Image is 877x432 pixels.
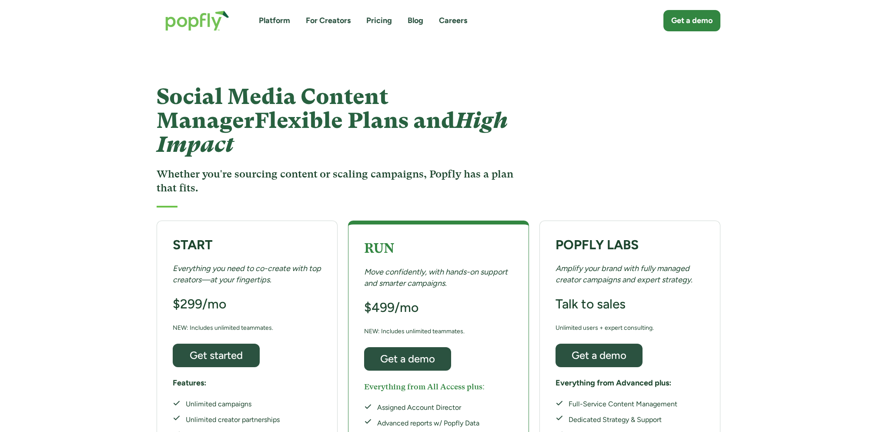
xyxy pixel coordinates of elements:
a: Platform [259,15,290,26]
em: Everything you need to co-create with top creators—at your fingertips. [173,264,321,284]
div: Unlimited creator partnerships [186,414,280,425]
div: Unlimited campaigns [186,399,280,409]
div: Unlimited users + expert consulting. [556,322,654,333]
div: NEW: Includes unlimited teammates. [173,322,273,333]
div: Get started [181,350,252,361]
div: Full-Service Content Management [569,399,682,409]
div: Assigned Account Director [377,403,479,412]
h1: Social Media Content Manager [157,85,517,157]
span: Flexible Plans and [157,108,508,157]
em: Amplify your brand with fully managed creator campaigns and expert strategy. [556,264,693,284]
a: For Creators [306,15,351,26]
div: Get a demo [372,353,443,364]
a: Careers [439,15,467,26]
a: Get a demo [364,347,451,371]
div: Advanced reports w/ Popfly Data [377,418,479,429]
a: Get a demo [556,344,643,367]
h3: Talk to sales [556,296,626,312]
a: Pricing [366,15,392,26]
a: Get started [173,344,260,367]
strong: START [173,237,213,253]
em: High Impact [157,108,508,157]
div: NEW: Includes unlimited teammates. [364,326,465,337]
h5: Features: [173,378,206,388]
a: home [157,2,238,40]
h5: Everything from All Access plus: [364,381,485,392]
h3: Whether you're sourcing content or scaling campaigns, Popfly has a plan that fits. [157,167,517,195]
a: Get a demo [663,10,720,31]
strong: POPFLY LABS [556,237,639,253]
div: Get a demo [563,350,635,361]
a: Blog [408,15,423,26]
h3: $499/mo [364,299,418,316]
h3: $299/mo [173,296,226,312]
h5: Everything from Advanced plus: [556,378,671,388]
strong: RUN [364,241,394,256]
div: Get a demo [671,15,713,26]
em: Move confidently, with hands-on support and smarter campaigns. [364,267,508,288]
div: Dedicated Strategy & Support [569,414,682,425]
